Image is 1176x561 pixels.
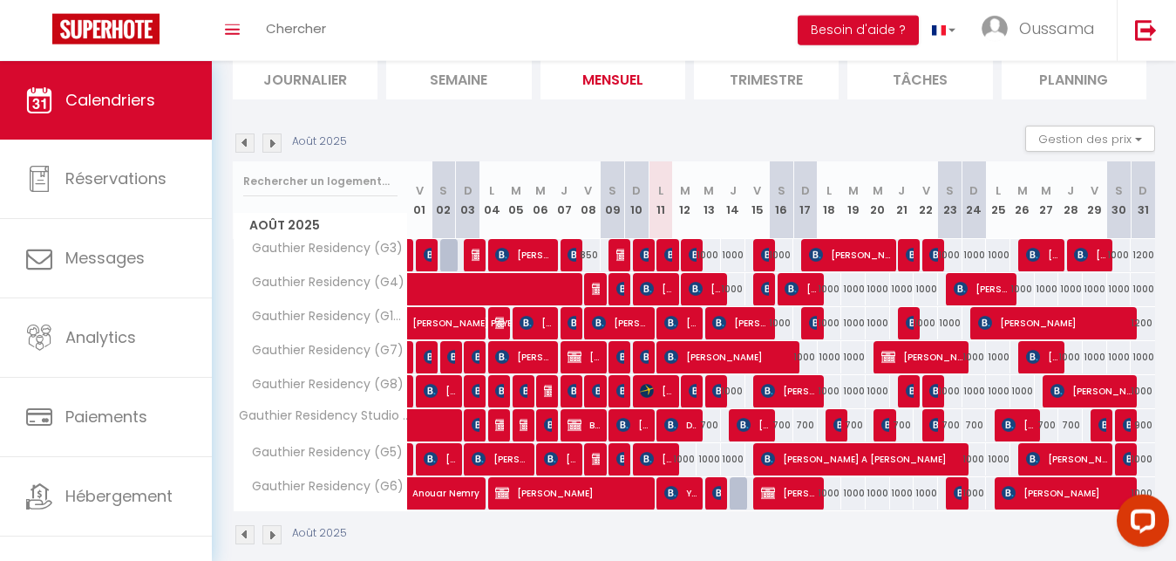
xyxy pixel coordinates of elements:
div: 700 [769,409,793,441]
span: Paiements [65,406,147,428]
li: Journalier [233,57,377,99]
th: 14 [721,161,745,239]
span: [PERSON_NAME] [495,408,503,441]
span: Calendriers [65,89,155,111]
th: 22 [914,161,938,239]
span: [PERSON_NAME] [809,238,890,271]
span: [PERSON_NAME] booking delog [616,238,624,271]
div: 1000 [1010,375,1035,407]
span: [PERSON_NAME] [495,238,552,271]
span: [PERSON_NAME] [833,408,841,441]
th: 24 [962,161,987,239]
div: 1000 [1131,375,1155,407]
th: 19 [841,161,866,239]
div: 1000 [697,239,721,271]
div: 700 [697,409,721,441]
span: Youcef Tayouga [664,476,697,510]
abbr: S [946,182,954,199]
div: 700 [962,409,987,441]
div: 1000 [962,375,987,407]
div: 1000 [1058,273,1083,305]
li: Mensuel [540,57,685,99]
span: Dd Shaft [664,408,697,441]
span: Gauthier Residency Studio (G1) [236,409,411,422]
th: 09 [601,161,625,239]
th: 28 [1058,161,1083,239]
span: Gauthier Residency (G5) [236,443,407,462]
span: [PERSON_NAME] [424,442,456,475]
span: [PERSON_NAME] [664,340,794,373]
span: [PERSON_NAME] A [PERSON_NAME] [761,442,964,475]
span: Felc [PERSON_NAME] [472,374,479,407]
span: [PERSON_NAME] [881,408,889,441]
div: 1000 [841,375,866,407]
abbr: D [632,182,641,199]
th: 29 [1083,161,1107,239]
div: 1000 [841,307,866,339]
span: [PERSON_NAME] [906,306,914,339]
span: [PERSON_NAME] [472,442,528,475]
th: 18 [818,161,842,239]
th: 11 [649,161,673,239]
abbr: M [680,182,690,199]
div: 1000 [914,477,938,510]
div: 1000 [962,477,987,510]
span: [PERSON_NAME] [520,306,552,339]
span: [PERSON_NAME] [954,476,962,510]
span: [PERSON_NAME] [1026,238,1058,271]
th: 23 [938,161,962,239]
span: [PERSON_NAME] [544,442,576,475]
div: 1000 [721,443,745,475]
span: [PERSON_NAME] [881,340,962,373]
span: [PERSON_NAME] [929,238,937,271]
div: 1000 [841,341,866,373]
span: [PERSON_NAME] [712,374,720,407]
div: 1000 [818,273,842,305]
span: [PERSON_NAME] [664,238,672,271]
span: [PERSON_NAME] [761,238,769,271]
a: [PERSON_NAME] [408,341,417,374]
span: [PERSON_NAME] [640,272,672,305]
a: Anouar Nemry [408,477,432,510]
abbr: M [1017,182,1028,199]
div: 1000 [866,307,890,339]
abbr: M [848,182,859,199]
div: 1000 [1107,239,1132,271]
abbr: V [584,182,592,199]
button: Besoin d'aide ? [798,16,919,45]
div: 1000 [986,443,1010,475]
abbr: M [873,182,883,199]
a: [PERSON_NAME] [408,375,417,408]
span: [PERSON_NAME] [978,306,1132,339]
div: 1000 [818,477,842,510]
span: [PERSON_NAME] [689,374,697,407]
div: 700 [793,409,818,441]
span: [PERSON_NAME] [568,340,600,373]
abbr: J [730,182,737,199]
div: 700 [841,409,866,441]
span: [PERSON_NAME] [1050,374,1132,407]
th: 13 [697,161,721,239]
div: 1000 [938,239,962,271]
li: Trimestre [694,57,839,99]
th: 21 [890,161,914,239]
span: Oussama [1019,17,1095,39]
span: [PERSON_NAME] PAYE [412,298,533,331]
abbr: S [439,182,447,199]
span: [PERSON_NAME] [712,306,769,339]
th: 17 [793,161,818,239]
div: 1000 [769,307,793,339]
span: Postura Erudita [424,238,432,271]
span: [PERSON_NAME] [592,306,649,339]
div: 700 [1058,409,1083,441]
div: 1200 [1131,307,1155,339]
span: [PERSON_NAME] [1123,442,1131,475]
span: [PERSON_NAME] [1026,340,1058,373]
span: Août 2025 [234,213,407,238]
p: Août 2025 [292,525,347,542]
span: Anouar Nemry [412,468,533,501]
div: 1000 [818,375,842,407]
span: Bi Dje Vadian [PERSON_NAME] [568,408,600,441]
span: [PERSON_NAME] [616,374,624,407]
abbr: V [753,182,761,199]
